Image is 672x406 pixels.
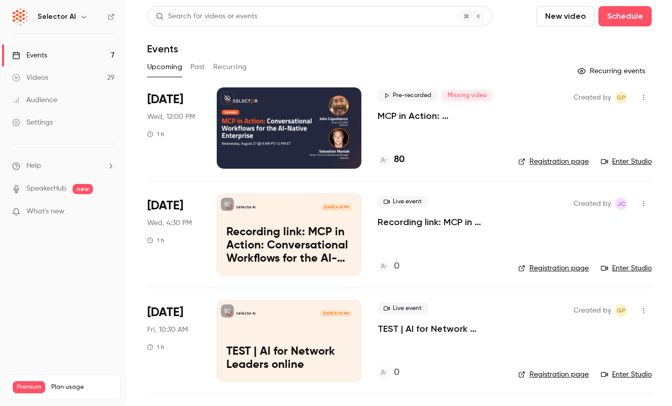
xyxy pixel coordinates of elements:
div: Audience [12,95,57,105]
a: TEST | AI for Network Leaders onlineSelector AI[DATE] 10:30 AMTEST | AI for Network Leaders online [217,300,361,382]
a: Registration page [518,263,589,273]
iframe: Noticeable Trigger [103,207,115,216]
a: Recording link: MCP in Action: Conversational Workflows for the AI-Native EnterpriseSelector AI[D... [217,194,361,275]
span: Created by [574,198,611,210]
button: Recurring events [573,63,652,79]
li: help-dropdown-opener [12,161,115,171]
div: Events [12,50,47,60]
span: Gianna Papagni [615,304,627,317]
span: [DATE] [147,91,183,108]
span: new [73,184,93,194]
h6: Selector AI [38,12,76,22]
span: Created by [574,91,611,104]
a: Recording link: MCP in Action: Conversational Workflows for the AI-Native Enterprise [378,216,502,228]
a: SpeakerHub [26,183,66,194]
a: 0 [378,260,399,273]
h1: Events [147,43,178,55]
span: [DATE] 4:30 PM [321,204,351,211]
a: TEST | AI for Network Leaders online [378,323,502,335]
span: Fri, 10:30 AM [147,325,188,335]
a: Registration page [518,157,589,167]
span: What's new [26,206,64,217]
div: Sep 12 Fri, 9:30 AM (America/Chicago) [147,300,200,382]
span: [DATE] [147,198,183,214]
a: MCP in Action: Conversational Workflows for the AI-Native Enterprise [378,110,502,122]
button: Past [190,59,205,75]
p: Recording link: MCP in Action: Conversational Workflows for the AI-Native Enterprise [226,226,352,265]
button: Upcoming [147,59,182,75]
p: Selector AI [236,205,255,210]
button: Recurring [213,59,247,75]
a: Registration page [518,369,589,380]
span: Created by [574,304,611,317]
a: 0 [378,366,399,380]
span: John Capobianco [615,198,627,210]
a: Enter Studio [601,369,652,380]
div: Videos [12,73,48,83]
span: Wed, 12:00 PM [147,112,195,122]
span: [DATE] [147,304,183,321]
span: Gianna Papagni [615,91,627,104]
p: Selector AI [236,311,255,316]
span: Wed, 4:30 PM [147,218,192,228]
span: Live event [378,196,428,208]
div: 1 h [147,343,164,351]
span: Plan usage [51,383,114,391]
span: JC [617,198,625,210]
span: [DATE] 10:30 AM [320,310,351,317]
div: Aug 27 Wed, 12:00 PM (America/New York) [147,87,200,169]
button: New video [536,6,594,26]
a: Enter Studio [601,263,652,273]
span: Missing video [442,89,493,102]
button: Schedule [598,6,652,26]
p: TEST | AI for Network Leaders online [226,346,352,372]
h4: 80 [394,153,405,167]
a: 80 [378,153,405,167]
span: Help [26,161,41,171]
img: Selector AI [13,9,29,25]
div: 1 h [147,236,164,244]
h4: 0 [394,366,399,380]
span: Premium [13,381,45,393]
a: Enter Studio [601,157,652,167]
h4: 0 [394,260,399,273]
div: Aug 27 Wed, 4:30 PM (America/Toronto) [147,194,200,275]
span: Pre-recorded [378,89,438,102]
div: Search for videos or events [156,11,257,22]
span: GP [617,304,626,317]
div: Settings [12,117,53,128]
span: Live event [378,302,428,315]
div: 1 h [147,130,164,138]
span: GP [617,91,626,104]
